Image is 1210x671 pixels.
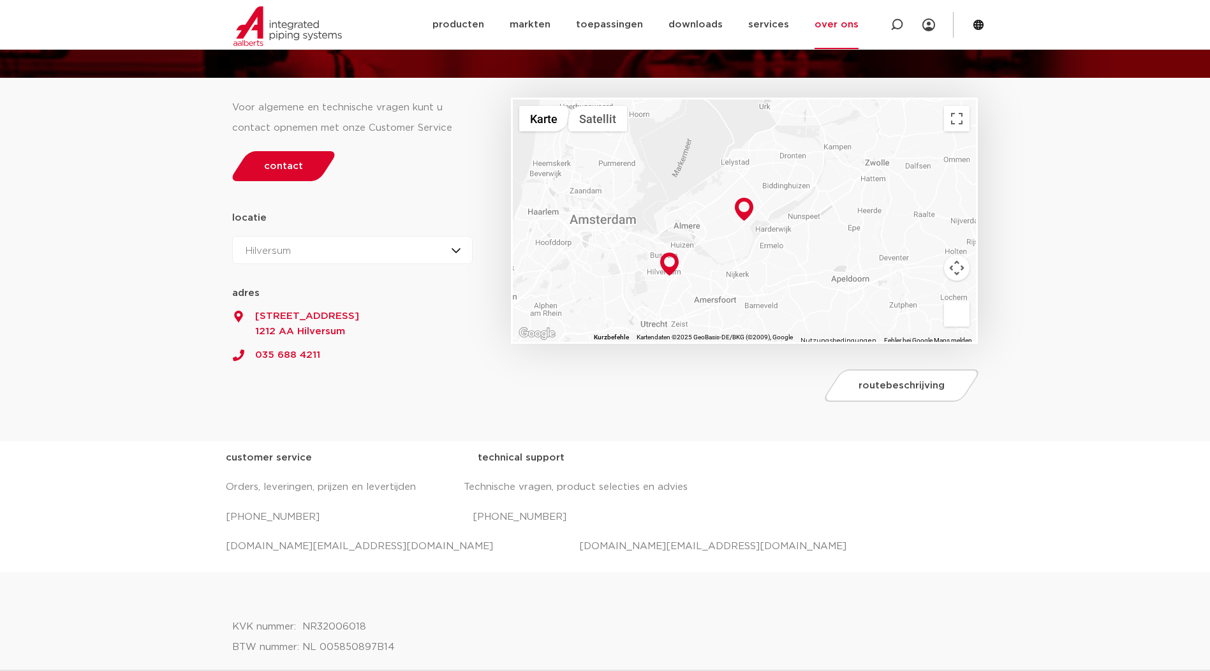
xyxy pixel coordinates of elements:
p: [DOMAIN_NAME][EMAIL_ADDRESS][DOMAIN_NAME] [DOMAIN_NAME][EMAIL_ADDRESS][DOMAIN_NAME] [226,536,985,557]
button: Kurzbefehle [594,333,629,342]
span: routebeschrijving [859,381,945,390]
a: routebeschrijving [822,369,982,402]
a: contact [228,151,338,181]
button: Satellitenbilder anzeigen [568,106,627,131]
span: Hilversum [246,246,291,256]
p: Orders, leveringen, prijzen en levertijden Technische vragen, product selecties en advies [226,477,985,498]
button: Kamerasteuerung für die Karte [944,255,970,281]
button: Stadtplan anzeigen [519,106,568,131]
span: Kartendaten ©2025 GeoBasis-DE/BKG (©2009), Google [637,334,793,341]
a: Fehler bei Google Maps melden [884,337,972,344]
div: Voor algemene en technische vragen kunt u contact opnemen met onze Customer Service [232,98,473,138]
strong: customer service technical support [226,453,564,462]
p: KVK nummer: NR32006018 BTW nummer: NL 005850897B14 [232,617,978,658]
button: Pegman auf die Karte ziehen, um Street View aufzurufen [944,301,970,327]
button: Vollbildansicht ein/aus [944,106,970,131]
strong: locatie [232,213,267,223]
span: contact [264,161,303,171]
a: Dieses Gebiet in Google Maps öffnen (in neuem Fenster) [516,325,558,342]
img: Google [516,325,558,342]
a: Nutzungsbedingungen (wird in neuem Tab geöffnet) [801,337,876,344]
p: [PHONE_NUMBER] [PHONE_NUMBER] [226,507,985,527]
